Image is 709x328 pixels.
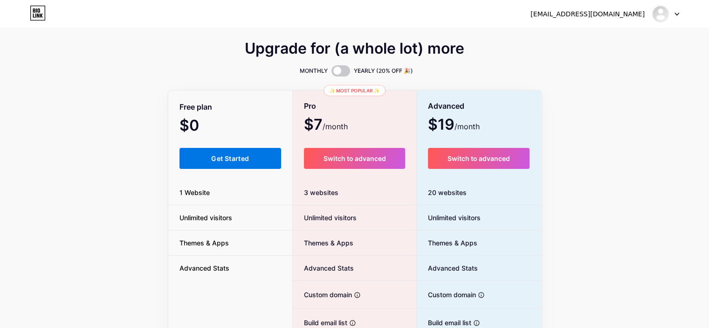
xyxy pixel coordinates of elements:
div: [EMAIL_ADDRESS][DOMAIN_NAME] [530,9,645,19]
span: Themes & Apps [417,238,477,248]
span: Themes & Apps [293,238,353,248]
span: Pro [304,98,316,114]
span: Custom domain [293,290,352,300]
button: Switch to advanced [304,148,405,169]
span: Build email list [417,318,471,328]
span: /month [323,121,348,132]
span: Advanced [428,98,464,114]
span: Themes & Apps [168,238,240,248]
span: /month [454,121,480,132]
img: mabethlugtu [652,5,669,23]
span: Advanced Stats [293,263,354,273]
span: MONTHLY [300,66,328,76]
div: ✨ Most popular ✨ [324,85,385,96]
button: Switch to advanced [428,148,530,169]
button: Get Started [179,148,282,169]
div: 20 websites [417,180,541,205]
span: Switch to advanced [323,154,385,162]
span: Switch to advanced [447,154,510,162]
span: Advanced Stats [417,263,478,273]
span: Custom domain [417,290,476,300]
span: Unlimited visitors [168,213,243,223]
span: $0 [179,120,224,133]
div: 3 websites [293,180,416,205]
span: Unlimited visitors [417,213,481,223]
span: $19 [428,119,480,132]
span: Get Started [211,154,249,162]
span: 1 Website [168,188,221,197]
span: $7 [304,119,348,132]
span: Free plan [179,99,212,115]
span: Advanced Stats [168,263,241,273]
span: Upgrade for (a whole lot) more [245,43,464,54]
span: Build email list [293,318,347,328]
span: YEARLY (20% OFF 🎉) [354,66,413,76]
span: Unlimited visitors [293,213,357,223]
